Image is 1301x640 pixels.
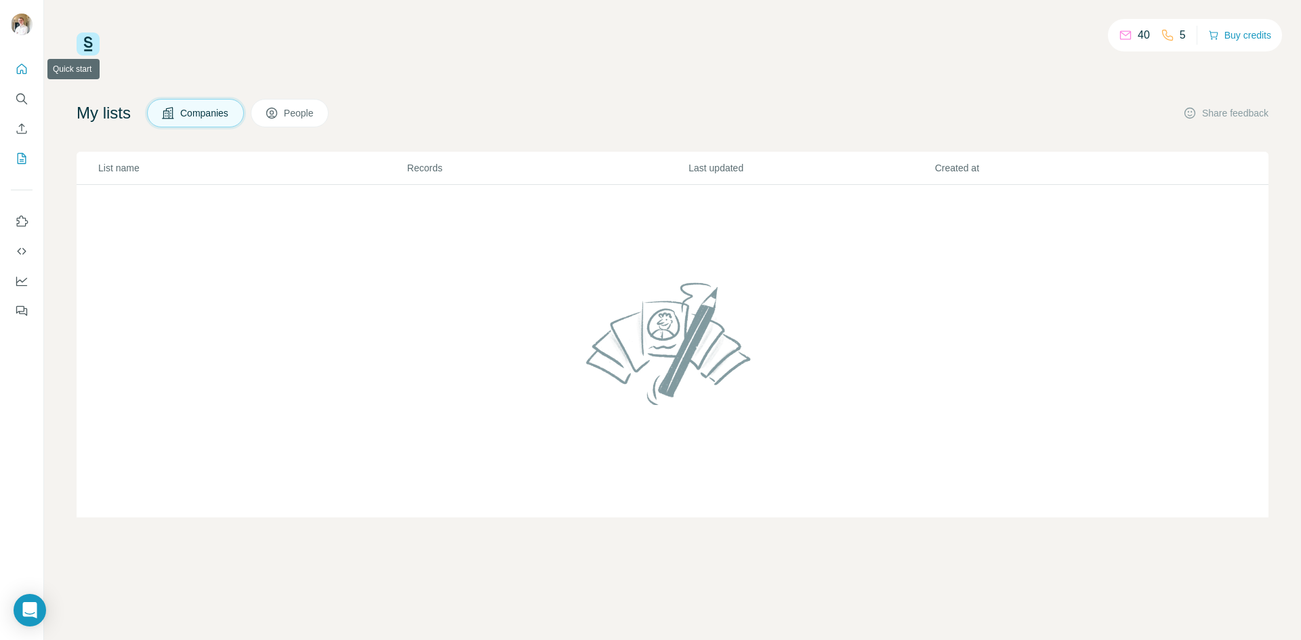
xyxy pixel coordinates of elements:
p: 40 [1138,27,1150,43]
h4: My lists [77,102,131,124]
img: No lists found [581,271,765,416]
p: Records [407,161,687,175]
img: Surfe Logo [77,33,100,56]
span: Companies [180,106,230,120]
div: Open Intercom Messenger [14,594,46,626]
button: Buy credits [1208,26,1271,45]
p: Created at [935,161,1180,175]
button: Share feedback [1183,106,1268,120]
img: Avatar [11,14,33,35]
p: List name [98,161,406,175]
p: 5 [1180,27,1186,43]
button: Use Surfe on LinkedIn [11,209,33,234]
button: Feedback [11,299,33,323]
button: My lists [11,146,33,171]
p: Last updated [688,161,933,175]
span: People [284,106,315,120]
button: Search [11,87,33,111]
button: Enrich CSV [11,116,33,141]
button: Quick start [11,57,33,81]
button: Use Surfe API [11,239,33,263]
button: Dashboard [11,269,33,293]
